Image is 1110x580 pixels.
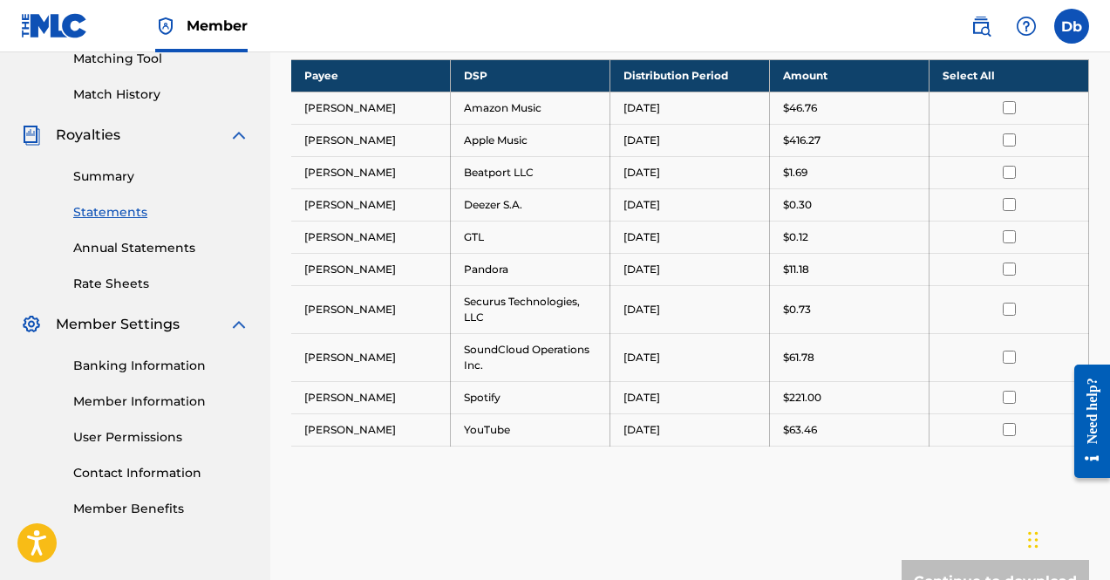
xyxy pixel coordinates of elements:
td: SoundCloud Operations Inc. [451,333,610,381]
span: Member [187,16,248,36]
td: GTL [451,221,610,253]
th: Distribution Period [610,59,770,92]
a: Matching Tool [73,50,249,68]
img: Top Rightsholder [155,16,176,37]
td: [DATE] [610,285,770,333]
p: $46.76 [783,100,817,116]
img: MLC Logo [21,13,88,38]
a: User Permissions [73,428,249,447]
th: Select All [930,59,1089,92]
td: [DATE] [610,413,770,446]
td: [DATE] [610,221,770,253]
img: expand [228,125,249,146]
td: Deezer S.A. [451,188,610,221]
td: [PERSON_NAME] [291,156,451,188]
td: [PERSON_NAME] [291,285,451,333]
p: $0.30 [783,197,812,213]
th: DSP [451,59,610,92]
td: Apple Music [451,124,610,156]
td: [PERSON_NAME] [291,413,451,446]
a: Statements [73,203,249,222]
p: $61.78 [783,350,814,365]
div: Help [1009,9,1044,44]
td: [DATE] [610,381,770,413]
p: $0.73 [783,302,811,317]
td: [PERSON_NAME] [291,188,451,221]
td: [DATE] [610,92,770,124]
td: Beatport LLC [451,156,610,188]
img: help [1016,16,1037,37]
img: Royalties [21,125,42,146]
a: Annual Statements [73,239,249,257]
a: Contact Information [73,464,249,482]
a: Summary [73,167,249,186]
iframe: Resource Center [1061,351,1110,492]
td: [DATE] [610,124,770,156]
p: $1.69 [783,165,807,181]
span: Member Settings [56,314,180,335]
td: Amazon Music [451,92,610,124]
img: expand [228,314,249,335]
p: $0.12 [783,229,808,245]
td: [PERSON_NAME] [291,221,451,253]
p: $11.18 [783,262,809,277]
td: [PERSON_NAME] [291,92,451,124]
td: [PERSON_NAME] [291,124,451,156]
td: [DATE] [610,253,770,285]
td: Spotify [451,381,610,413]
td: [PERSON_NAME] [291,381,451,413]
a: Match History [73,85,249,104]
a: Rate Sheets [73,275,249,293]
a: Member Benefits [73,500,249,518]
td: [DATE] [610,333,770,381]
iframe: Chat Widget [1023,496,1110,580]
td: YouTube [451,413,610,446]
th: Payee [291,59,451,92]
th: Amount [770,59,930,92]
div: Drag [1028,514,1038,566]
td: [PERSON_NAME] [291,253,451,285]
a: Public Search [964,9,998,44]
td: [DATE] [610,188,770,221]
td: Pandora [451,253,610,285]
a: Member Information [73,392,249,411]
td: Securus Technologies, LLC [451,285,610,333]
td: [PERSON_NAME] [291,333,451,381]
span: Royalties [56,125,120,146]
p: $221.00 [783,390,821,406]
p: $63.46 [783,422,817,438]
td: [DATE] [610,156,770,188]
div: User Menu [1054,9,1089,44]
p: $416.27 [783,133,821,148]
a: Banking Information [73,357,249,375]
img: search [970,16,991,37]
img: Member Settings [21,314,42,335]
